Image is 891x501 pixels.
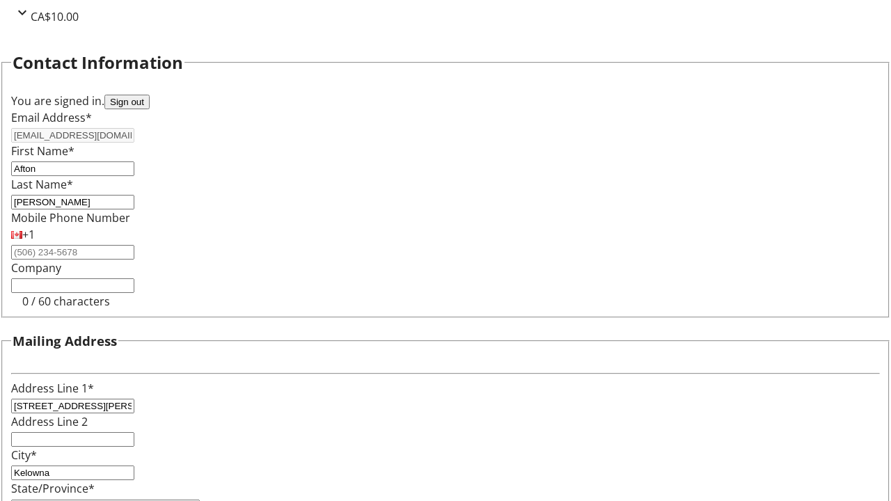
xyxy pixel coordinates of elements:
[11,260,61,276] label: Company
[11,93,880,109] div: You are signed in.
[11,381,94,396] label: Address Line 1*
[11,210,130,225] label: Mobile Phone Number
[11,143,74,159] label: First Name*
[13,331,117,351] h3: Mailing Address
[31,9,79,24] span: CA$10.00
[104,95,150,109] button: Sign out
[11,481,95,496] label: State/Province*
[11,177,73,192] label: Last Name*
[11,245,134,260] input: (506) 234-5678
[11,466,134,480] input: City
[11,399,134,413] input: Address
[11,414,88,429] label: Address Line 2
[11,110,92,125] label: Email Address*
[13,50,183,75] h2: Contact Information
[22,294,110,309] tr-character-limit: 0 / 60 characters
[11,447,37,463] label: City*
